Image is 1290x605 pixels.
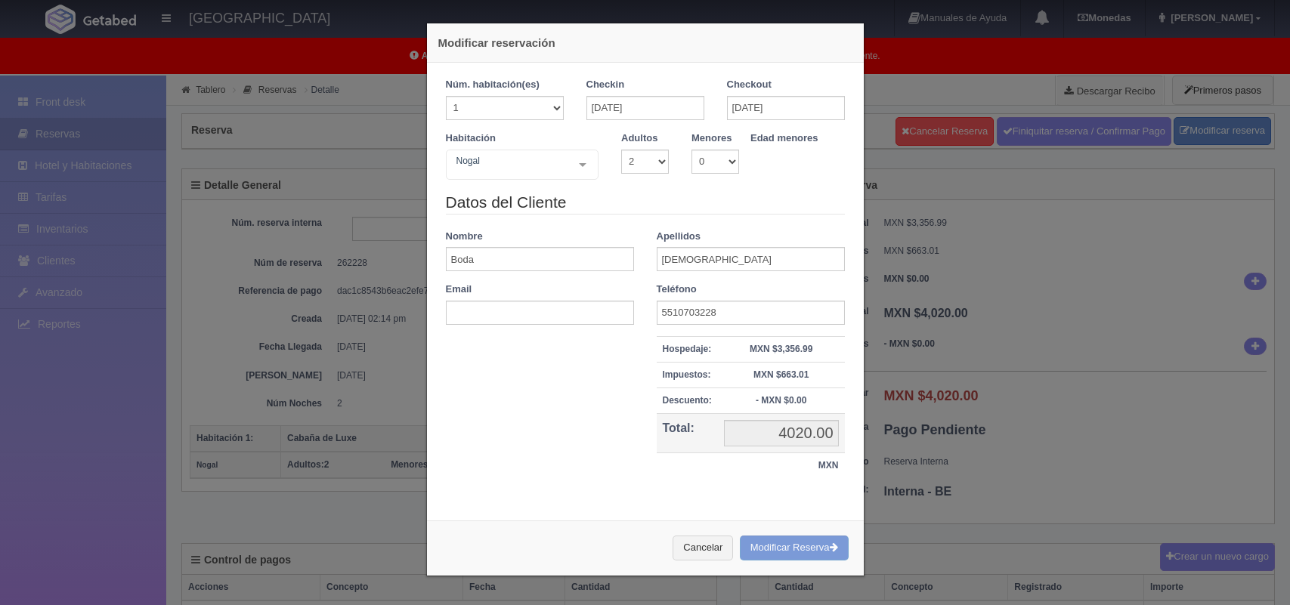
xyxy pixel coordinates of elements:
[446,78,540,92] label: Núm. habitación(es)
[586,96,704,120] input: DD-MM-AAAA
[657,387,718,413] th: Descuento:
[657,230,701,244] label: Apellidos
[657,414,718,453] th: Total:
[446,191,845,215] legend: Datos del Cliente
[750,131,818,146] label: Edad menores
[453,153,568,168] span: Nogal
[727,96,845,120] input: DD-MM-AAAA
[446,282,472,297] label: Email
[691,131,732,146] label: Menores
[818,460,839,471] strong: MXN
[753,369,809,380] strong: MXN $663.01
[727,78,772,92] label: Checkout
[621,131,657,146] label: Adultos
[750,344,812,354] strong: MXN $3,356.99
[446,230,483,244] label: Nombre
[586,78,625,92] label: Checkin
[657,336,718,362] th: Hospedaje:
[453,153,462,177] input: Seleccionar hab.
[657,362,718,387] th: Impuestos:
[438,35,852,51] h4: Modificar reservación
[657,282,697,297] label: Teléfono
[446,131,496,146] label: Habitación
[756,395,806,406] strong: - MXN $0.00
[673,536,733,560] button: Cancelar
